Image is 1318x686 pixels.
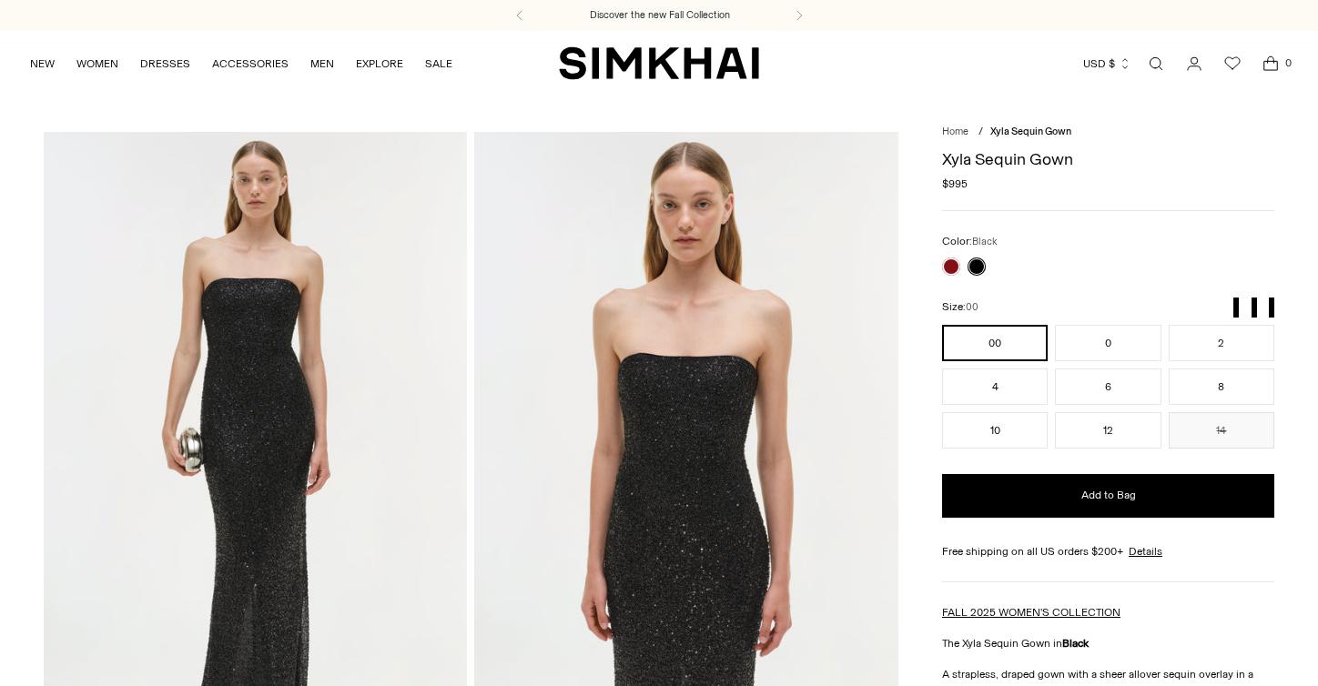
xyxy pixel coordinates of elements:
span: $995 [942,176,968,192]
span: 00 [966,301,978,313]
a: DRESSES [140,44,190,84]
span: 0 [1280,55,1296,71]
nav: breadcrumbs [942,125,1274,140]
button: 0 [1055,325,1161,361]
a: SALE [425,44,452,84]
button: 14 [1169,412,1274,449]
button: 2 [1169,325,1274,361]
div: / [978,125,983,140]
button: 00 [942,325,1048,361]
a: WOMEN [76,44,118,84]
label: Color: [942,233,998,250]
a: Go to the account page [1176,45,1212,82]
a: Wishlist [1214,45,1251,82]
a: SIMKHAI [559,45,759,81]
span: Black [972,236,998,247]
p: The Xyla Sequin Gown in [942,635,1274,651]
a: EXPLORE [356,44,403,84]
button: Add to Bag [942,474,1274,518]
a: Discover the new Fall Collection [590,8,730,23]
button: 6 [1055,368,1161,405]
span: Add to Bag [1081,488,1136,503]
a: Open search modal [1138,45,1174,82]
a: NEW [30,44,55,84]
a: MEN [310,44,334,84]
a: FALL 2025 WOMEN'S COLLECTION [942,606,1120,619]
label: Size: [942,298,978,316]
a: ACCESSORIES [212,44,289,84]
h1: Xyla Sequin Gown [942,151,1274,167]
button: USD $ [1083,44,1131,84]
button: 12 [1055,412,1161,449]
strong: Black [1062,637,1089,650]
span: Xyla Sequin Gown [990,126,1071,137]
button: 4 [942,368,1048,405]
div: Free shipping on all US orders $200+ [942,543,1274,560]
a: Open cart modal [1252,45,1289,82]
a: Details [1129,543,1162,560]
button: 10 [942,412,1048,449]
button: 8 [1169,368,1274,405]
a: Home [942,126,968,137]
